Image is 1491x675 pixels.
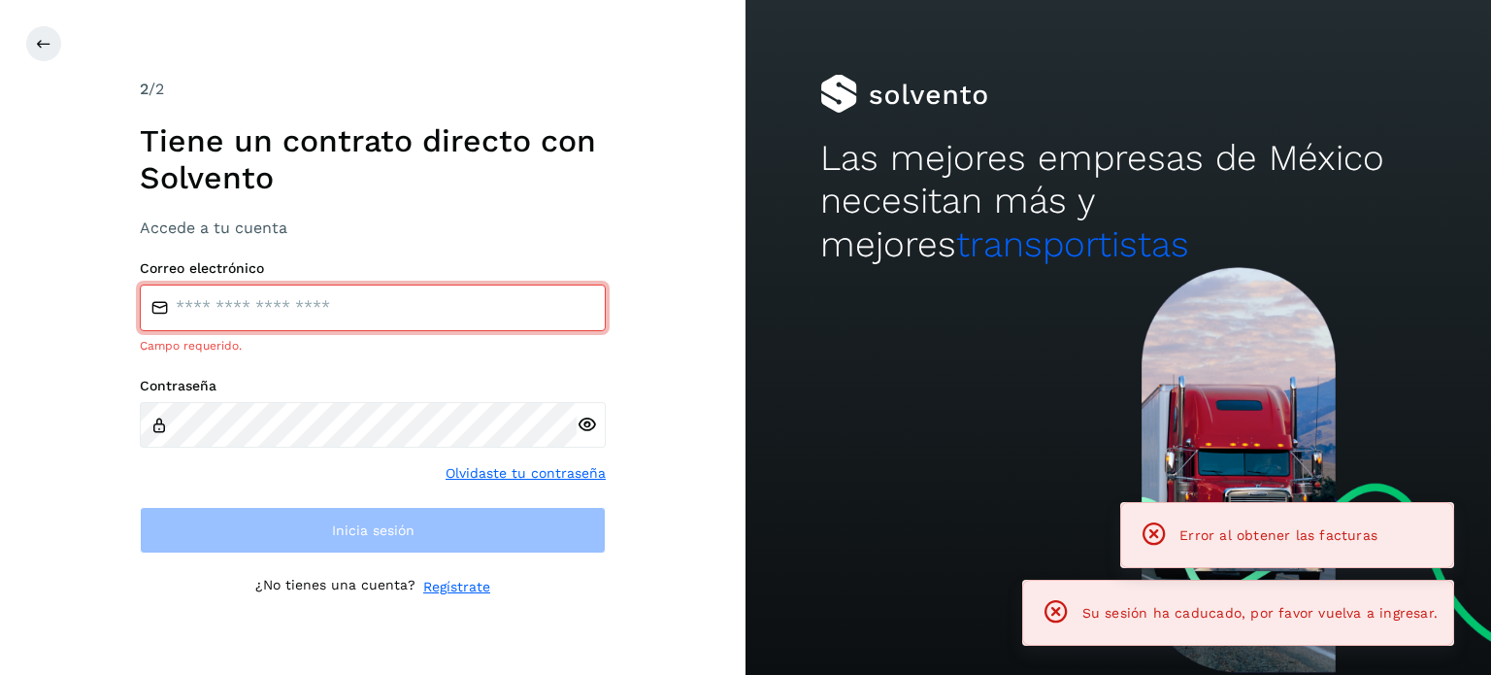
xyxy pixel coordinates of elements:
[255,577,415,597] p: ¿No tienes una cuenta?
[332,523,414,537] span: Inicia sesión
[423,577,490,597] a: Regístrate
[140,78,606,101] div: /2
[956,223,1189,265] span: transportistas
[820,137,1416,266] h2: Las mejores empresas de México necesitan más y mejores
[446,463,606,484] a: Olvidaste tu contraseña
[140,507,606,554] button: Inicia sesión
[140,219,606,237] h3: Accede a tu cuenta
[1082,605,1438,621] span: Su sesión ha caducado, por favor vuelva a ingresar.
[140,378,606,394] label: Contraseña
[140,80,149,98] span: 2
[140,122,606,197] h1: Tiene un contrato directo con Solvento
[140,337,606,354] div: Campo requerido.
[1179,527,1377,543] span: Error al obtener las facturas
[140,260,606,277] label: Correo electrónico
